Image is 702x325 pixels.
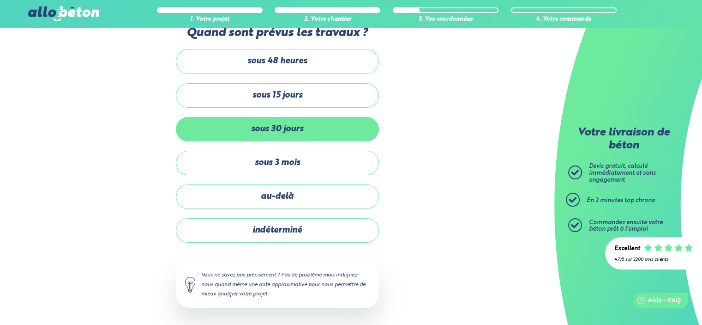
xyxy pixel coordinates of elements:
[176,261,379,307] div: Vous ne savez pas précisément ? Pas de problème mais indiquez-nous quand même une date approximat...
[614,257,693,262] div: 4.7/5 sur 2300 avis clients
[28,6,99,21] img: allobéton
[570,127,677,152] p: Votre livraison de béton
[620,289,692,315] iframe: Help widget launcher
[589,220,663,233] span: Commandez ensuite votre béton prêt à l'emploi
[393,16,498,23] div: 3. Vos coordonnées
[275,16,380,23] div: 2. Votre chantier
[614,245,640,252] div: Excellent
[176,83,379,108] label: sous 15 jours
[176,49,379,74] label: sous 48 heures
[176,184,379,209] label: au-delà
[511,16,617,23] div: 4. Votre commande
[176,117,379,141] label: sous 30 jours
[587,197,655,203] span: En 2 minutes top chrono
[176,26,379,40] label: Quand sont prévus les travaux ?
[176,151,379,175] label: sous 3 mois
[176,218,379,243] label: indéterminé
[157,16,263,23] div: 1. Votre projet
[589,163,656,183] span: Devis gratuit, calculé immédiatement et sans engagement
